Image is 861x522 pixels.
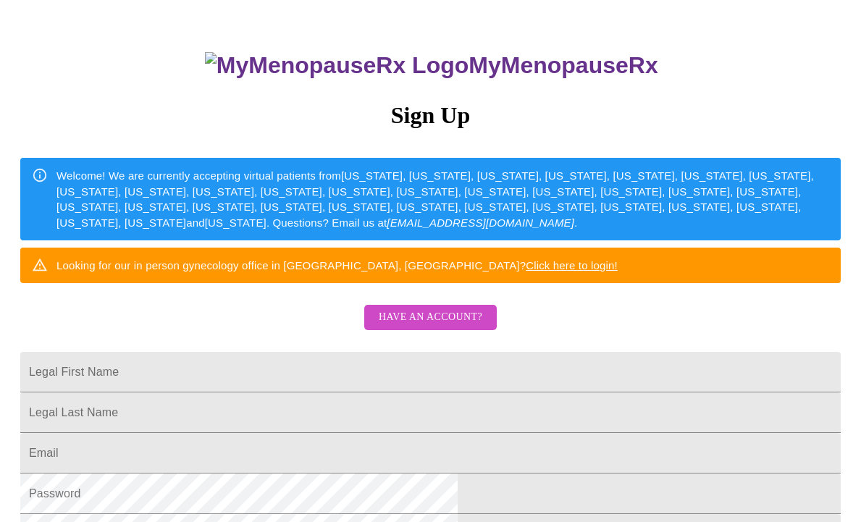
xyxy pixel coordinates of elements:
h3: MyMenopauseRx [22,52,841,79]
h3: Sign Up [20,102,841,129]
div: Welcome! We are currently accepting virtual patients from [US_STATE], [US_STATE], [US_STATE], [US... [56,162,829,236]
img: MyMenopauseRx Logo [205,52,469,79]
a: Have an account? [361,321,500,333]
a: Click here to login! [526,259,618,271]
em: [EMAIL_ADDRESS][DOMAIN_NAME] [387,216,574,229]
div: Looking for our in person gynecology office in [GEOGRAPHIC_DATA], [GEOGRAPHIC_DATA]? [56,252,618,279]
button: Have an account? [364,305,497,330]
span: Have an account? [379,308,482,327]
